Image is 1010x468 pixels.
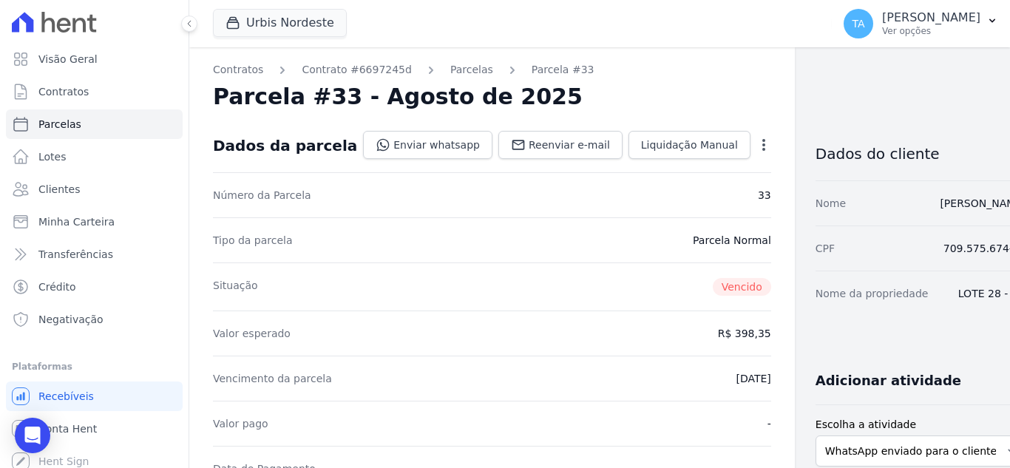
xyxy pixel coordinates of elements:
[213,84,583,110] h2: Parcela #33 - Agosto de 2025
[6,240,183,269] a: Transferências
[816,286,929,301] dt: Nome da propriedade
[213,62,771,78] nav: Breadcrumb
[38,279,76,294] span: Crédito
[816,241,835,256] dt: CPF
[529,138,610,152] span: Reenviar e-mail
[758,188,771,203] dd: 33
[213,188,311,203] dt: Número da Parcela
[718,326,771,341] dd: R$ 398,35
[38,84,89,99] span: Contratos
[767,416,771,431] dd: -
[38,117,81,132] span: Parcelas
[816,372,961,390] h3: Adicionar atividade
[12,358,177,376] div: Plataformas
[882,10,980,25] p: [PERSON_NAME]
[213,326,291,341] dt: Valor esperado
[38,312,104,327] span: Negativação
[213,416,268,431] dt: Valor pago
[363,131,492,159] a: Enviar whatsapp
[816,196,846,211] dt: Nome
[38,182,80,197] span: Clientes
[450,62,493,78] a: Parcelas
[213,137,357,155] div: Dados da parcela
[302,62,412,78] a: Contrato #6697245d
[6,381,183,411] a: Recebíveis
[38,389,94,404] span: Recebíveis
[6,44,183,74] a: Visão Geral
[6,272,183,302] a: Crédito
[6,109,183,139] a: Parcelas
[498,131,623,159] a: Reenviar e-mail
[6,305,183,334] a: Negativação
[736,371,770,386] dd: [DATE]
[15,418,50,453] div: Open Intercom Messenger
[213,9,347,37] button: Urbis Nordeste
[6,77,183,106] a: Contratos
[6,142,183,172] a: Lotes
[213,371,332,386] dt: Vencimento da parcela
[628,131,750,159] a: Liquidação Manual
[532,62,594,78] a: Parcela #33
[882,25,980,37] p: Ver opções
[713,278,771,296] span: Vencido
[6,174,183,204] a: Clientes
[38,421,97,436] span: Conta Hent
[693,233,771,248] dd: Parcela Normal
[832,3,1010,44] button: TA [PERSON_NAME] Ver opções
[6,207,183,237] a: Minha Carteira
[38,149,67,164] span: Lotes
[213,62,263,78] a: Contratos
[213,278,258,296] dt: Situação
[641,138,738,152] span: Liquidação Manual
[853,18,865,29] span: TA
[38,214,115,229] span: Minha Carteira
[213,233,293,248] dt: Tipo da parcela
[6,414,183,444] a: Conta Hent
[38,247,113,262] span: Transferências
[38,52,98,67] span: Visão Geral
